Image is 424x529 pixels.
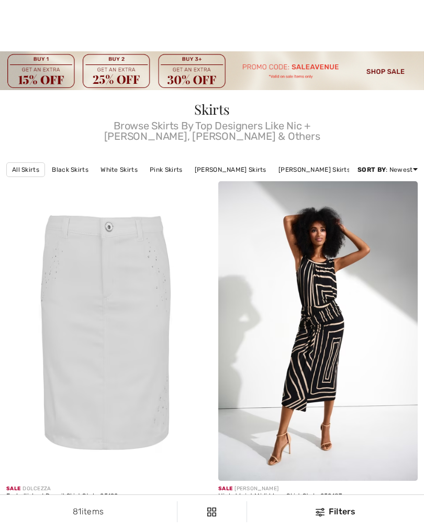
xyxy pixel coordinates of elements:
div: High-Waist Midi Wrap Skirt Style 252187 [218,493,418,500]
a: [PERSON_NAME] Skirts [189,163,272,177]
img: Embellished Pencil Skirt Style 25192. White [6,181,206,481]
img: Filters [316,508,325,516]
span: 81 [73,506,82,516]
a: [PERSON_NAME] Skirts [273,163,355,177]
div: Embellished Pencil Skirt Style 25192 [6,493,206,500]
div: Filters [253,505,418,518]
span: Sale [218,486,232,492]
span: Browse Skirts By Top Designers Like Nic + [PERSON_NAME], [PERSON_NAME] & Others [6,116,418,141]
span: Sale [6,486,20,492]
span: Skirts [194,100,230,118]
a: White Skirts [95,163,143,177]
div: [PERSON_NAME] [218,485,418,493]
a: All Skirts [6,162,45,177]
div: DOLCEZZA [6,485,206,493]
a: Black Skirts [47,163,94,177]
img: High-Waist Midi Wrap Skirt Style 252187. Black/Beige [218,181,418,481]
div: : Newest [358,165,418,174]
strong: Sort By [358,166,386,173]
img: Filters [207,508,216,516]
iframe: Opens a widget where you can find more information [356,498,414,524]
a: Pink Skirts [144,163,187,177]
